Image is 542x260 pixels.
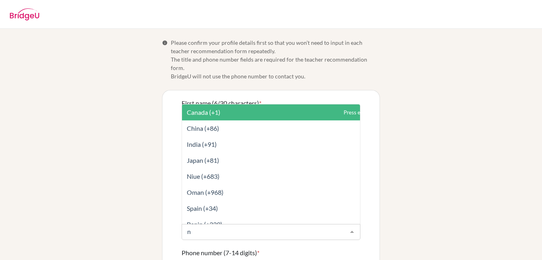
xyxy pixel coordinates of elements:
span: Canada (+1) [187,108,220,116]
label: First name (6/30 characters) [182,98,261,108]
span: India (+91) [187,140,217,148]
label: Phone number (7-14 digits) [182,248,259,258]
span: Info [162,40,168,46]
span: Please confirm your profile details first so that you won’t need to input in each teacher recomme... [171,38,380,80]
img: BridgeU logo [10,8,40,20]
input: Select a code [185,228,344,236]
span: Benin (+229) [187,220,222,228]
span: Japan (+81) [187,156,219,164]
span: China (+86) [187,124,219,132]
span: Niue (+683) [187,172,220,180]
span: Spain (+34) [187,204,218,212]
span: Oman (+968) [187,188,224,196]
